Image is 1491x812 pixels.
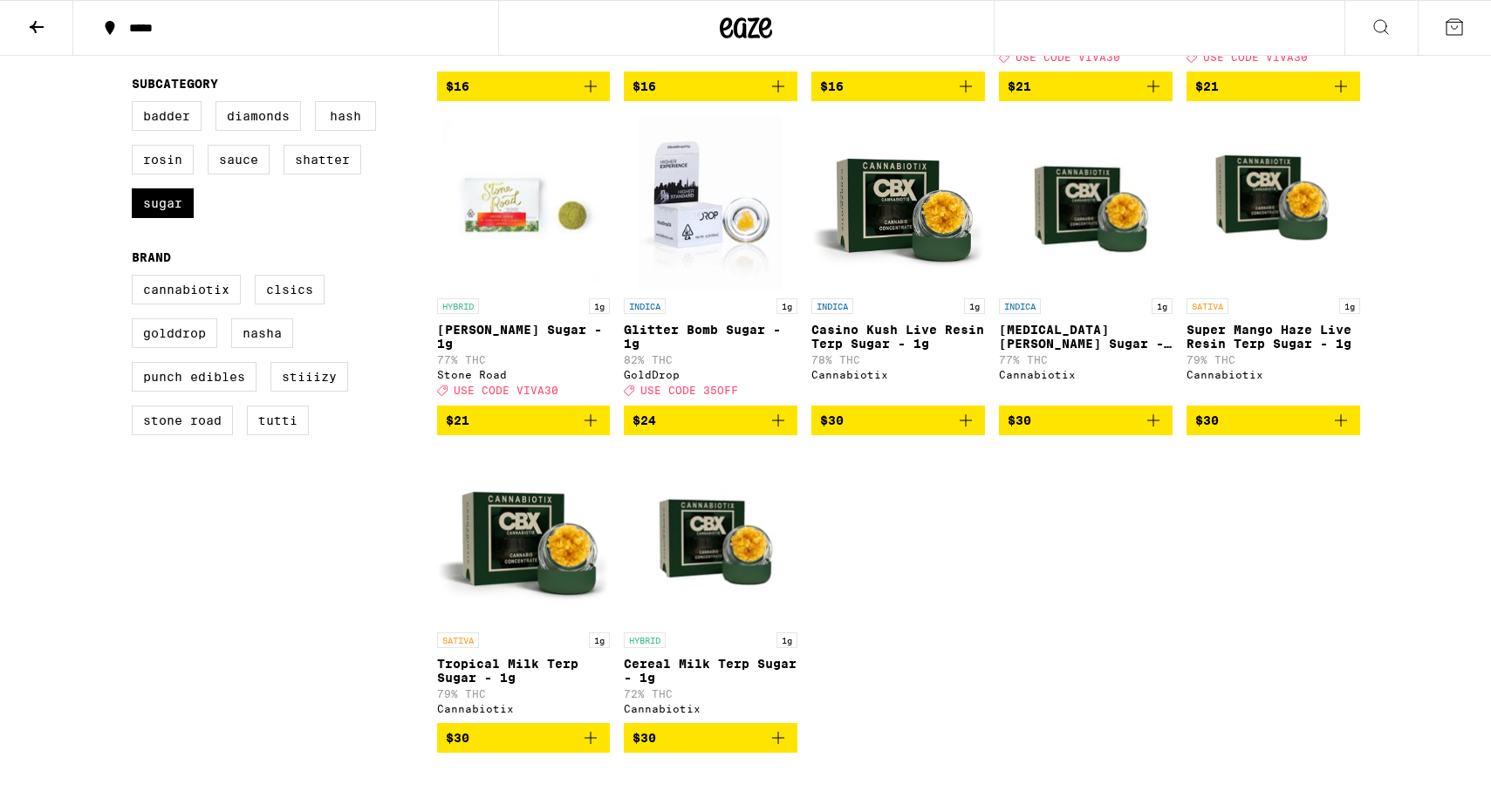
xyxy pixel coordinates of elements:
[437,632,479,648] p: SATIVA
[633,413,656,427] span: $24
[633,79,656,93] span: $16
[811,323,985,351] p: Casino Kush Live Resin Terp Sugar - 1g
[208,145,270,174] label: Sauce
[999,72,1173,101] button: Add to bag
[1016,51,1120,63] span: USE CODE VIVA30
[437,369,611,380] div: Stone Road
[437,115,611,290] img: Stone Road - Oreo Biscotti Sugar - 1g
[437,72,611,101] button: Add to bag
[437,449,611,624] img: Cannabiotix - Tropical Milk Terp Sugar - 1g
[132,318,217,348] label: GoldDrop
[811,354,985,365] p: 78% THC
[454,386,558,397] span: USE CODE VIVA30
[284,145,361,174] label: Shatter
[132,188,194,218] label: Sugar
[437,703,611,714] div: Cannabiotix
[1187,298,1228,314] p: SATIVA
[270,362,348,392] label: STIIIZY
[315,101,376,131] label: Hash
[247,406,309,435] label: Tutti
[999,354,1173,365] p: 77% THC
[640,386,738,397] span: USE CODE 35OFF
[624,298,666,314] p: INDICA
[437,449,611,723] a: Open page for Tropical Milk Terp Sugar - 1g from Cannabiotix
[624,657,797,685] p: Cereal Milk Terp Sugar - 1g
[437,406,611,435] button: Add to bag
[811,115,985,405] a: Open page for Casino Kush Live Resin Terp Sugar - 1g from Cannabiotix
[132,275,241,304] label: Cannabiotix
[624,323,797,351] p: Glitter Bomb Sugar - 1g
[811,369,985,380] div: Cannabiotix
[10,12,126,26] span: Hi. Need any help?
[1195,413,1219,427] span: $30
[624,449,797,624] img: Cannabiotix - Cereal Milk Terp Sugar - 1g
[999,298,1041,314] p: INDICA
[820,413,844,427] span: $30
[437,115,611,405] a: Open page for Oreo Biscotti Sugar - 1g from Stone Road
[624,72,797,101] button: Add to bag
[776,632,797,648] p: 1g
[446,731,469,745] span: $30
[446,79,469,93] span: $16
[1339,298,1360,314] p: 1g
[624,369,797,380] div: GoldDrop
[446,413,469,427] span: $21
[999,323,1173,351] p: [MEDICAL_DATA] [PERSON_NAME] Sugar - 1g
[624,723,797,753] button: Add to bag
[1008,413,1031,427] span: $30
[437,688,611,699] p: 79% THC
[820,79,844,93] span: $16
[624,449,797,723] a: Open page for Cereal Milk Terp Sugar - 1g from Cannabiotix
[215,101,301,131] label: Diamonds
[132,145,194,174] label: Rosin
[132,406,233,435] label: Stone Road
[964,298,985,314] p: 1g
[633,731,656,745] span: $30
[999,369,1173,380] div: Cannabiotix
[132,77,218,91] legend: Subcategory
[255,275,325,304] label: CLSICS
[132,362,256,392] label: Punch Edibles
[1187,72,1360,101] button: Add to bag
[1195,79,1219,93] span: $21
[437,323,611,351] p: [PERSON_NAME] Sugar - 1g
[624,632,666,648] p: HYBRID
[589,298,610,314] p: 1g
[624,354,797,365] p: 82% THC
[1187,115,1360,290] img: Cannabiotix - Super Mango Haze Live Resin Terp Sugar - 1g
[999,406,1173,435] button: Add to bag
[1187,406,1360,435] button: Add to bag
[811,115,985,290] img: Cannabiotix - Casino Kush Live Resin Terp Sugar - 1g
[811,406,985,435] button: Add to bag
[437,657,611,685] p: Tropical Milk Terp Sugar - 1g
[624,406,797,435] button: Add to bag
[624,115,797,405] a: Open page for Glitter Bomb Sugar - 1g from GoldDrop
[1008,79,1031,93] span: $21
[1187,354,1360,365] p: 79% THC
[811,298,853,314] p: INDICA
[639,115,783,290] img: GoldDrop - Glitter Bomb Sugar - 1g
[231,318,293,348] label: NASHA
[1187,115,1360,405] a: Open page for Super Mango Haze Live Resin Terp Sugar - 1g from Cannabiotix
[1187,369,1360,380] div: Cannabiotix
[437,723,611,753] button: Add to bag
[624,688,797,699] p: 72% THC
[132,250,171,264] legend: Brand
[999,115,1173,290] img: Cannabiotix - Jet Lag OG Terp Sugar - 1g
[624,703,797,714] div: Cannabiotix
[437,298,479,314] p: HYBRID
[132,101,202,131] label: Badder
[437,354,611,365] p: 77% THC
[776,298,797,314] p: 1g
[1187,323,1360,351] p: Super Mango Haze Live Resin Terp Sugar - 1g
[1203,51,1308,63] span: USE CODE VIVA30
[811,72,985,101] button: Add to bag
[999,115,1173,405] a: Open page for Jet Lag OG Terp Sugar - 1g from Cannabiotix
[1152,298,1173,314] p: 1g
[589,632,610,648] p: 1g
